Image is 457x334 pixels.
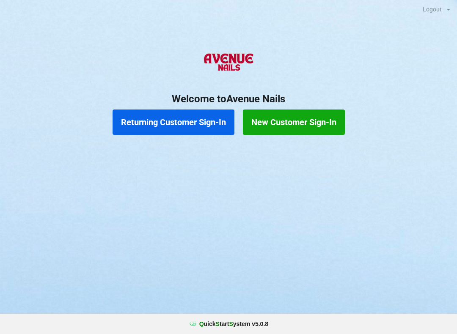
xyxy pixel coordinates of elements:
[200,46,256,80] img: AvenueNails-Logo.png
[113,110,234,135] button: Returning Customer Sign-In
[216,320,220,327] span: S
[243,110,345,135] button: New Customer Sign-In
[423,6,442,12] div: Logout
[229,320,233,327] span: S
[199,320,204,327] span: Q
[189,320,197,328] img: favicon.ico
[199,320,268,328] b: uick tart ystem v 5.0.8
